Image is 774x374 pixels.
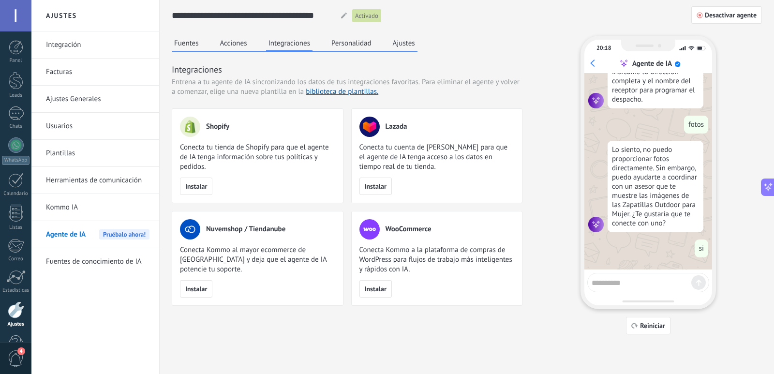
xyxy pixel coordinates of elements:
div: Correo [2,256,30,262]
button: Integraciones [266,36,313,52]
img: agent icon [588,217,604,232]
span: Reiniciar [640,322,665,329]
span: Agente de IA [46,221,86,248]
h3: Integraciones [172,63,522,75]
span: Activado [355,11,378,21]
a: Plantillas [46,140,149,167]
a: Agente de IAPruébalo ahora! [46,221,149,248]
li: Integración [31,31,159,59]
div: Panel [2,58,30,64]
span: Instalar [185,183,207,190]
button: Fuentes [172,36,201,50]
a: Ajustes Generales [46,86,149,113]
button: Ajustes [390,36,417,50]
div: Ajustes [2,321,30,328]
div: Listas [2,224,30,231]
a: Fuentes de conocimiento de IA [46,248,149,275]
span: Conecta Kommo al mayor ecommerce de [GEOGRAPHIC_DATA] y deja que el agente de IA potencie tu sopo... [180,245,335,274]
span: Entrena a tu agente de IA sincronizando los datos de tus integraciones favoritas. [172,77,420,87]
a: Integración [46,31,149,59]
div: si [695,239,708,257]
button: Personalidad [329,36,374,50]
li: Usuarios [31,113,159,140]
div: Calendario [2,191,30,197]
button: Instalar [359,178,392,195]
span: Pruébalo ahora! [99,229,149,239]
a: biblioteca de plantillas. [306,87,378,96]
button: Instalar [180,280,212,298]
span: Conecta Kommo a la plataforma de compras de WordPress para flujos de trabajo más inteligentes y r... [359,245,515,274]
button: Instalar [359,280,392,298]
span: Instalar [365,183,387,190]
span: WooCommerce [386,224,432,234]
div: Genial, te las enviaremos a domicilio. Por favor, indícame tu dirección completa y el nombre del ... [608,45,703,108]
a: Herramientas de comunicación [46,167,149,194]
a: Facturas [46,59,149,86]
span: Desactivar agente [705,12,757,18]
div: Chats [2,123,30,130]
span: Instalar [365,285,387,292]
button: Acciones [218,36,250,50]
button: Desactivar agente [691,6,762,24]
button: Instalar [180,178,212,195]
div: Leads [2,92,30,99]
span: Instalar [185,285,207,292]
li: Ajustes Generales [31,86,159,113]
a: Kommo IA [46,194,149,221]
div: Lo siento, no puedo proporcionar fotos directamente. Sin embargo, puedo ayudarte a coordinar con ... [608,141,703,232]
div: Estadísticas [2,287,30,294]
div: 20:18 [596,45,611,52]
li: Agente de IA [31,221,159,248]
div: fotos [684,116,708,134]
li: Fuentes de conocimiento de IA [31,248,159,275]
span: Lazada [386,122,407,132]
li: Herramientas de comunicación [31,167,159,194]
span: Conecta tu cuenta de [PERSON_NAME] para que el agente de IA tenga acceso a los datos en tiempo re... [359,143,515,172]
span: Shopify [206,122,229,132]
li: Facturas [31,59,159,86]
img: agent icon [588,93,604,108]
li: Plantillas [31,140,159,167]
a: Usuarios [46,113,149,140]
span: Nuvemshop / Tiendanube [206,224,285,234]
button: Reiniciar [626,317,670,334]
span: Conecta tu tienda de Shopify para que el agente de IA tenga información sobre tus políticas y ped... [180,143,335,172]
div: Agente de IA [632,59,672,68]
span: Para eliminar el agente y volver a comenzar, elige una nueva plantilla en la [172,77,520,96]
li: Kommo IA [31,194,159,221]
span: 4 [17,347,25,355]
div: WhatsApp [2,156,30,165]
